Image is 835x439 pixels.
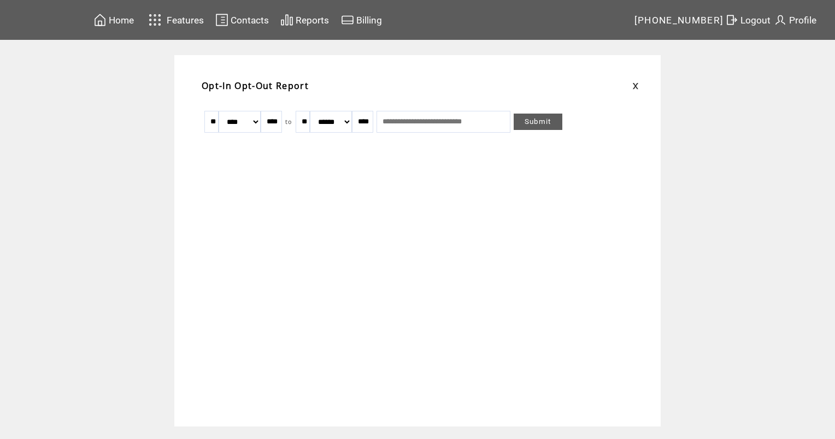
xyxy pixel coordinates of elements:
[341,13,354,27] img: creidtcard.svg
[167,15,204,26] span: Features
[740,15,771,26] span: Logout
[215,13,228,27] img: contacts.svg
[285,118,292,126] span: to
[231,15,269,26] span: Contacts
[725,13,738,27] img: exit.svg
[92,11,136,28] a: Home
[514,114,562,130] a: Submit
[634,15,724,26] span: [PHONE_NUMBER]
[279,11,331,28] a: Reports
[724,11,772,28] a: Logout
[280,13,293,27] img: chart.svg
[296,15,329,26] span: Reports
[144,9,205,31] a: Features
[339,11,384,28] a: Billing
[109,15,134,26] span: Home
[93,13,107,27] img: home.svg
[145,11,164,29] img: features.svg
[772,11,818,28] a: Profile
[789,15,816,26] span: Profile
[774,13,787,27] img: profile.svg
[214,11,271,28] a: Contacts
[356,15,382,26] span: Billing
[202,80,309,92] span: Opt-In Opt-Out Report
